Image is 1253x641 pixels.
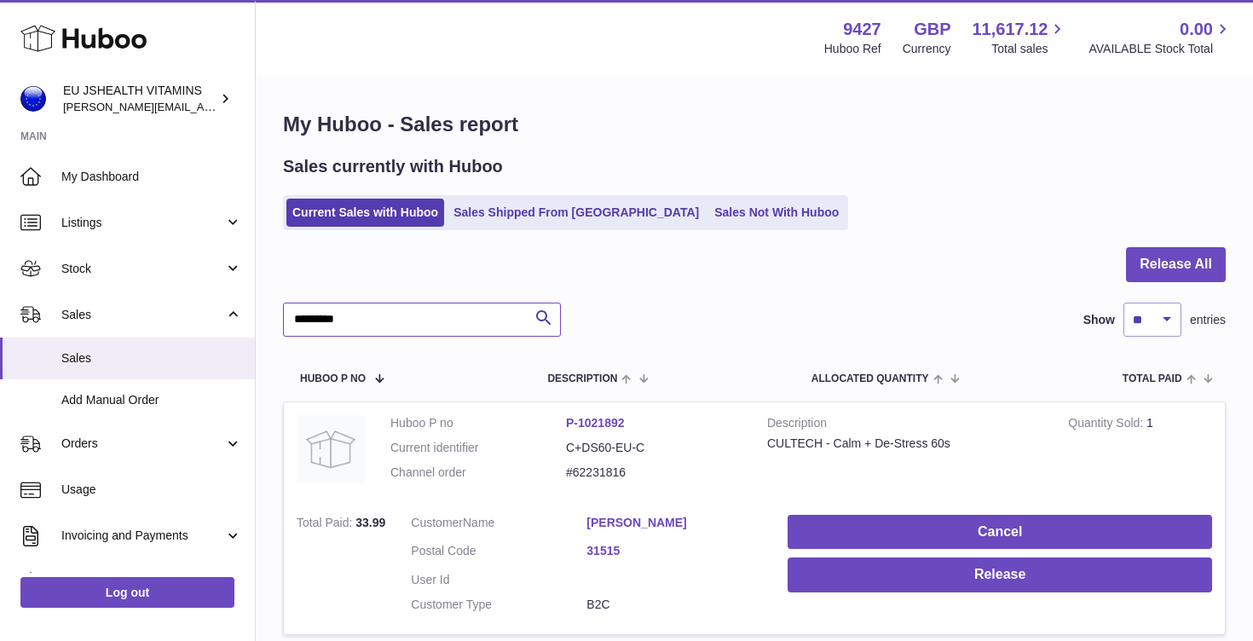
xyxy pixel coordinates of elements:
button: Release [788,557,1212,592]
div: EU JSHEALTH VITAMINS [63,83,217,115]
h2: Sales currently with Huboo [283,155,503,178]
img: laura@jessicasepel.com [20,86,46,112]
dd: #62231816 [566,465,742,481]
dd: C+DS60-EU-C [566,440,742,456]
span: Usage [61,482,242,498]
span: Sales [61,307,224,323]
dt: Name [411,515,586,535]
a: Log out [20,577,234,608]
span: Add Manual Order [61,392,242,408]
span: 33.99 [355,516,385,529]
span: Huboo P no [300,373,366,384]
dt: Huboo P no [390,415,566,431]
div: Huboo Ref [824,41,881,57]
a: Current Sales with Huboo [286,199,444,227]
a: 11,617.12 Total sales [972,18,1067,57]
strong: Description [767,415,1042,436]
span: ALLOCATED Quantity [811,373,929,384]
dt: Customer Type [411,597,586,613]
strong: Total Paid [297,516,355,534]
a: 31515 [586,543,762,559]
span: Description [547,373,617,384]
label: Show [1083,312,1115,328]
span: Orders [61,436,224,452]
button: Release All [1126,247,1226,282]
a: Sales Not With Huboo [708,199,845,227]
span: Invoicing and Payments [61,528,224,544]
dt: Postal Code [411,543,586,563]
a: P-1021892 [566,416,625,430]
a: 0.00 AVAILABLE Stock Total [1088,18,1233,57]
a: Sales Shipped From [GEOGRAPHIC_DATA] [447,199,705,227]
dd: B2C [586,597,762,613]
span: My Dashboard [61,169,242,185]
span: Stock [61,261,224,277]
img: no-photo.jpg [297,415,365,483]
strong: Quantity Sold [1068,416,1146,434]
strong: GBP [914,18,950,41]
span: Sales [61,350,242,367]
td: 1 [1055,402,1225,502]
button: Cancel [788,515,1212,550]
dt: Channel order [390,465,566,481]
span: Customer [411,516,463,529]
span: Total paid [1123,373,1182,384]
span: 0.00 [1180,18,1213,41]
span: 11,617.12 [972,18,1048,41]
span: [PERSON_NAME][EMAIL_ADDRESS][DOMAIN_NAME] [63,100,342,113]
div: CULTECH - Calm + De-Stress 60s [767,436,1042,452]
div: Currency [903,41,951,57]
a: [PERSON_NAME] [586,515,762,531]
dt: Current identifier [390,440,566,456]
span: entries [1190,312,1226,328]
h1: My Huboo - Sales report [283,111,1226,138]
strong: 9427 [843,18,881,41]
span: Total sales [991,41,1067,57]
span: AVAILABLE Stock Total [1088,41,1233,57]
dt: User Id [411,572,586,588]
span: Listings [61,215,224,231]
